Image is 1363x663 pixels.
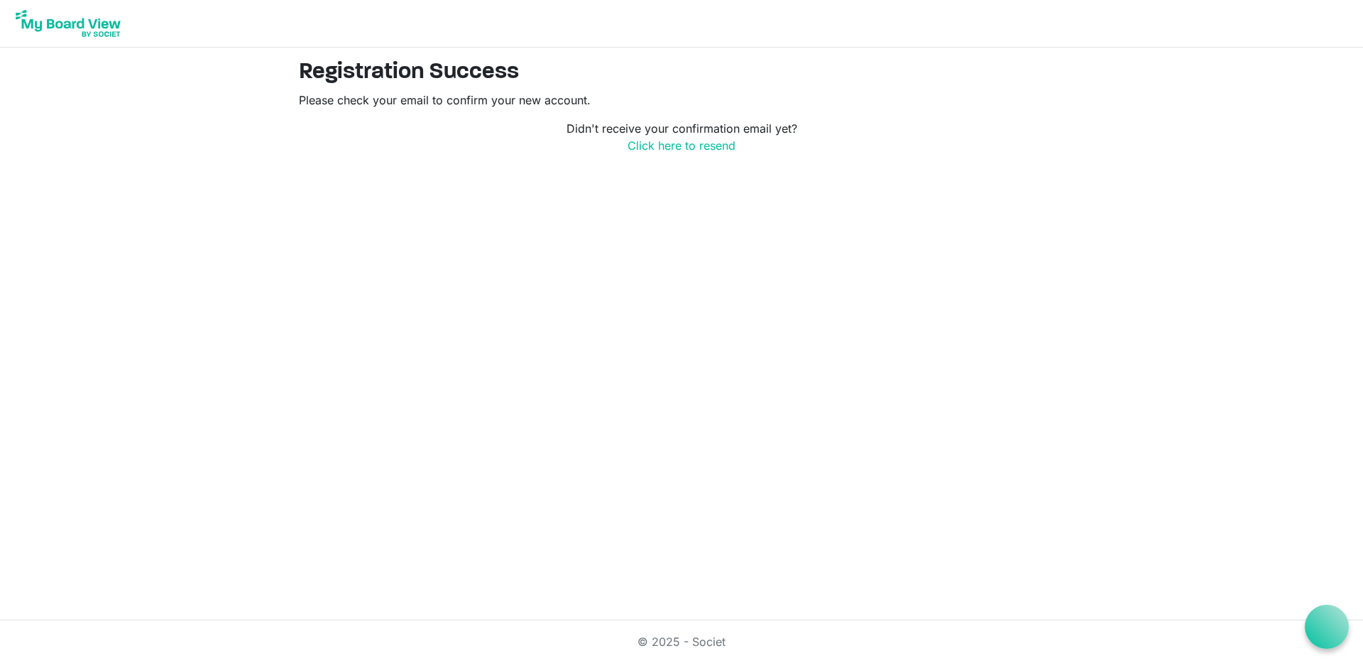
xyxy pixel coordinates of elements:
[628,138,735,153] a: Click here to resend
[299,92,1064,109] p: Please check your email to confirm your new account.
[299,59,1064,86] h2: Registration Success
[11,6,125,41] img: My Board View Logo
[299,120,1064,154] p: Didn't receive your confirmation email yet?
[637,635,726,649] a: © 2025 - Societ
